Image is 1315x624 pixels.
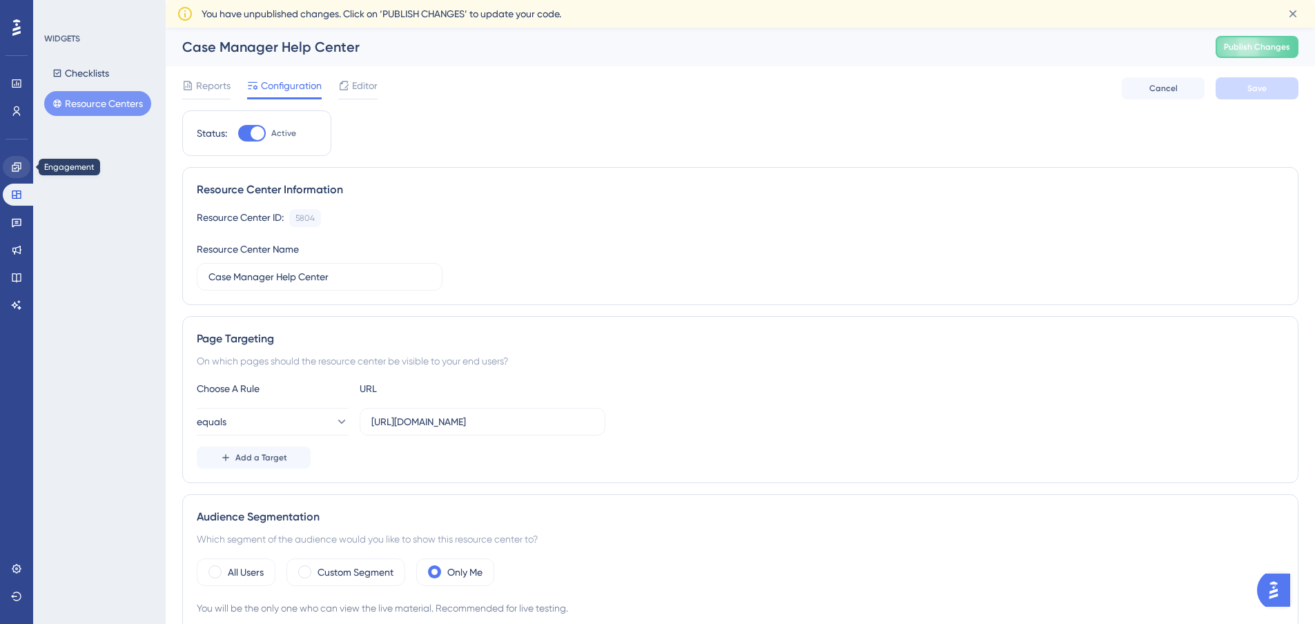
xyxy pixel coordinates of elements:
[197,413,226,430] span: equals
[447,564,483,581] label: Only Me
[197,182,1284,198] div: Resource Center Information
[196,77,231,94] span: Reports
[197,241,299,257] div: Resource Center Name
[197,353,1284,369] div: On which pages should the resource center be visible to your end users?
[197,447,311,469] button: Add a Target
[197,408,349,436] button: equals
[271,128,296,139] span: Active
[295,213,315,224] div: 5804
[44,33,80,44] div: WIDGETS
[182,37,1181,57] div: Case Manager Help Center
[1257,569,1298,611] iframe: UserGuiding AI Assistant Launcher
[318,564,393,581] label: Custom Segment
[1247,83,1267,94] span: Save
[197,380,349,397] div: Choose A Rule
[197,531,1284,547] div: Which segment of the audience would you like to show this resource center to?
[371,414,594,429] input: yourwebsite.com/path
[1224,41,1290,52] span: Publish Changes
[235,452,287,463] span: Add a Target
[1149,83,1178,94] span: Cancel
[1122,77,1205,99] button: Cancel
[261,77,322,94] span: Configuration
[44,91,151,116] button: Resource Centers
[228,564,264,581] label: All Users
[360,380,512,397] div: URL
[197,125,227,142] div: Status:
[197,600,1284,616] div: You will be the only one who can view the live material. Recommended for live testing.
[197,209,284,227] div: Resource Center ID:
[208,269,431,284] input: Type your Resource Center name
[197,331,1284,347] div: Page Targeting
[202,6,561,22] span: You have unpublished changes. Click on ‘PUBLISH CHANGES’ to update your code.
[352,77,378,94] span: Editor
[44,61,117,86] button: Checklists
[1216,77,1298,99] button: Save
[1216,36,1298,58] button: Publish Changes
[197,509,1284,525] div: Audience Segmentation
